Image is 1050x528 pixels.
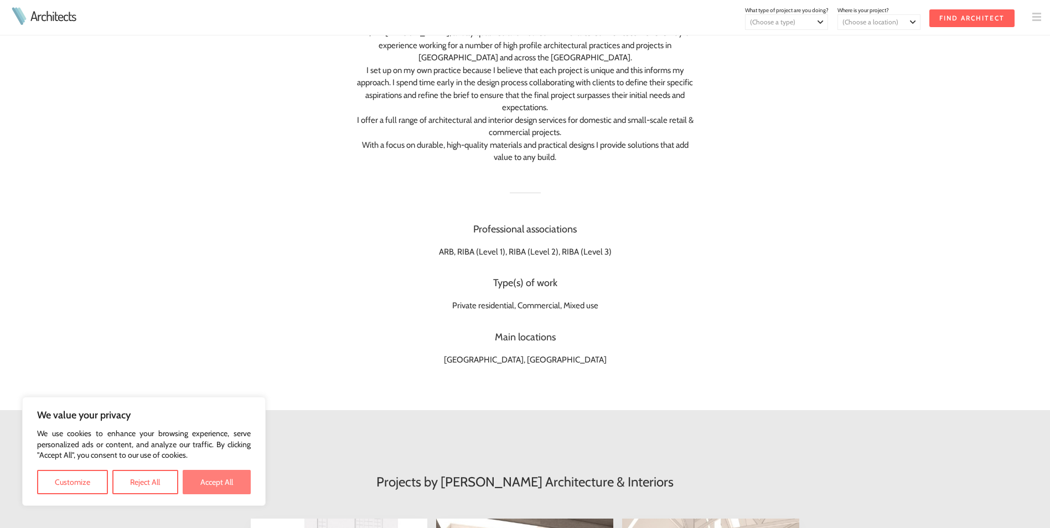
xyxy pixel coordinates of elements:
h3: Main locations [355,330,695,345]
p: We value your privacy [37,408,251,422]
img: Architects [9,7,29,25]
input: Find Architect [929,9,1015,27]
div: ARB, RIBA (Level 1), RIBA (Level 2), RIBA (Level 3) Private residential, Commercial, Mixed use [G... [355,182,695,366]
span: What type of project are you doing? [745,7,829,14]
div: Hi, I'm [PERSON_NAME], a fully qualified and insured RIBA Chartered Architect with over 15yrs exp... [355,27,695,182]
h3: Professional associations [355,222,695,237]
button: Reject All [112,470,178,494]
button: Accept All [183,470,251,494]
span: Where is your project? [837,7,889,14]
p: We use cookies to enhance your browsing experience, serve personalized ads or content, and analyz... [37,428,251,461]
h2: Projects by [PERSON_NAME] Architecture & Interiors [251,472,800,492]
button: Customize [37,470,108,494]
h3: Type(s) of work [355,276,695,291]
a: Architects [30,9,76,23]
